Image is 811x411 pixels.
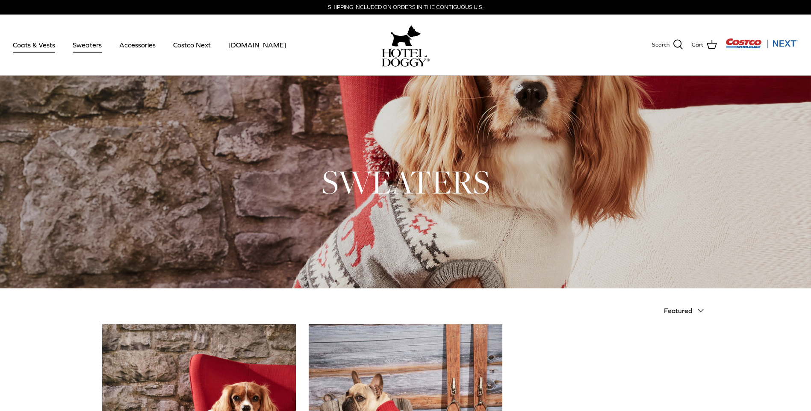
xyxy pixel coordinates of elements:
h1: SWEATERS [102,161,709,203]
span: Featured [664,307,692,314]
span: Search [652,41,669,50]
button: Featured [664,301,709,320]
a: Cart [692,39,717,50]
a: Accessories [112,30,163,59]
a: [DOMAIN_NAME] [221,30,294,59]
a: Coats & Vests [5,30,63,59]
a: hoteldoggy.com hoteldoggycom [382,23,430,67]
span: Cart [692,41,703,50]
img: Costco Next [725,38,798,49]
a: Sweaters [65,30,109,59]
img: hoteldoggycom [382,49,430,67]
a: Visit Costco Next [725,44,798,50]
a: Search [652,39,683,50]
img: hoteldoggy.com [391,23,421,49]
a: Costco Next [165,30,218,59]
